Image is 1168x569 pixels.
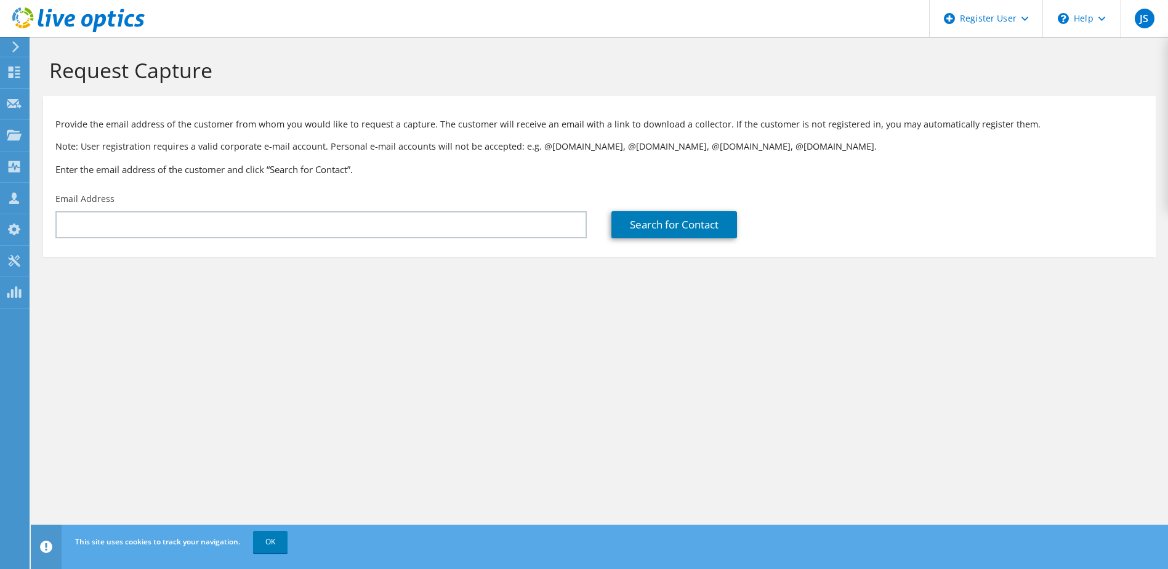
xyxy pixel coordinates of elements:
[1135,9,1154,28] span: JS
[49,57,1143,83] h1: Request Capture
[611,211,737,238] a: Search for Contact
[55,163,1143,176] h3: Enter the email address of the customer and click “Search for Contact”.
[1058,13,1069,24] svg: \n
[75,536,240,547] span: This site uses cookies to track your navigation.
[55,140,1143,153] p: Note: User registration requires a valid corporate e-mail account. Personal e-mail accounts will ...
[55,193,115,205] label: Email Address
[253,531,288,553] a: OK
[55,118,1143,131] p: Provide the email address of the customer from whom you would like to request a capture. The cust...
